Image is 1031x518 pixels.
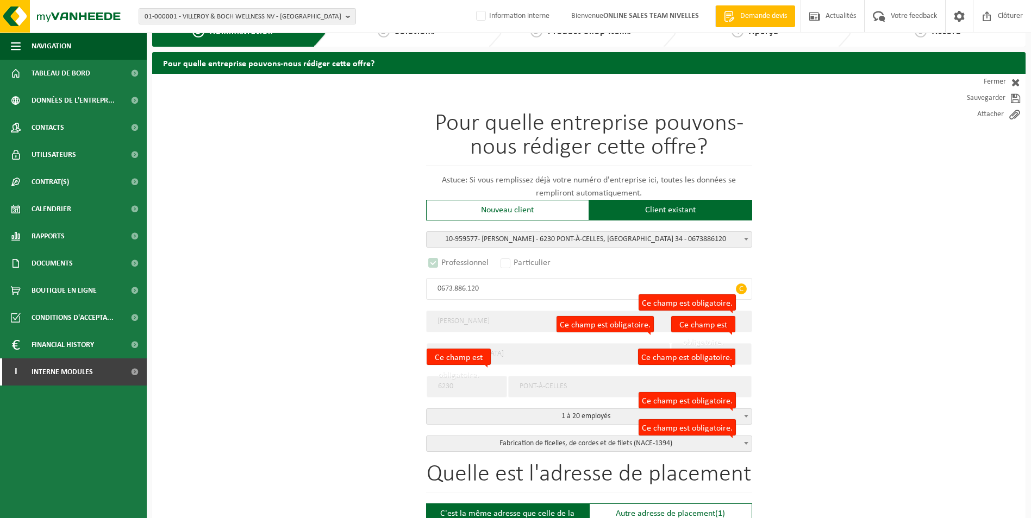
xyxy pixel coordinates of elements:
[32,33,71,60] span: Navigation
[426,255,492,270] label: Professionnel
[32,250,73,277] span: Documents
[32,87,115,114] span: Données de l'entrepr...
[671,316,735,332] label: Ce champ est obligatoire.
[474,8,549,24] label: Information interne
[11,358,21,386] span: I
[32,331,94,358] span: Financial History
[638,349,735,365] label: Ce champ est obligatoire.
[603,12,699,20] strong: ONLINE SALES TEAM NIVELLES
[32,358,93,386] span: Interne modules
[426,231,752,248] span: <span class="highlight"><span class="highlight">10-959577</span></span> - FLORENT BOTTE - 6230 PO...
[427,376,507,397] input: code postal
[928,90,1026,106] a: Sauvegarder
[736,283,747,294] span: C
[427,349,491,365] label: Ce champ est obligatoire.
[715,509,725,518] span: (1)
[426,435,752,452] span: Fabrication de ficelles, de cordes et de filets (NACE-1394)
[32,223,65,250] span: Rapports
[427,409,752,424] span: 1 à 20 employés
[445,235,478,243] span: 10-959577
[426,112,752,166] h1: Pour quelle entreprise pouvons-nous rédiger cette offre?
[427,436,752,451] span: Fabrication de ficelles, de cordes et de filets (NACE-1394)
[139,8,356,24] button: 01-000001 - VILLEROY & BOCH WELLNESS NV - [GEOGRAPHIC_DATA]
[928,74,1026,90] a: Fermer
[426,200,589,220] div: Nouveau client
[639,392,736,408] label: Ce champ est obligatoire.
[426,278,752,300] input: Numéro d'entreprise
[427,232,752,247] span: <span class="highlight"><span class="highlight">10-959577</span></span> - FLORENT BOTTE - 6230 PO...
[32,60,90,87] span: Tableau de bord
[145,9,341,25] span: 01-000001 - VILLEROY & BOCH WELLNESS NV - [GEOGRAPHIC_DATA]
[32,277,97,304] span: Boutique en ligne
[32,168,69,195] span: Contrat(s)
[508,376,752,397] input: Ville
[32,195,71,223] span: Calendrier
[427,343,670,365] input: Rue
[32,304,114,331] span: Conditions d'accepta...
[639,294,736,311] label: Ce champ est obligatoire.
[32,114,64,141] span: Contacts
[715,5,795,27] a: Demande devis
[426,463,752,492] h1: Quelle est l'adresse de placement
[152,52,1026,73] h2: Pour quelle entreprise pouvons-nous rédiger cette offre?
[32,141,76,168] span: Utilisateurs
[557,316,654,332] label: Ce champ est obligatoire.
[498,255,554,270] label: Particulier
[426,311,752,332] input: Nom
[738,11,790,22] span: Demande devis
[639,419,736,435] label: Ce champ est obligatoire.
[928,106,1026,123] a: Attacher
[589,200,752,220] div: Client existant
[426,174,752,200] p: Astuce: Si vous remplissez déjà votre numéro d'entreprise ici, toutes les données se rempliront a...
[426,408,752,425] span: 1 à 20 employés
